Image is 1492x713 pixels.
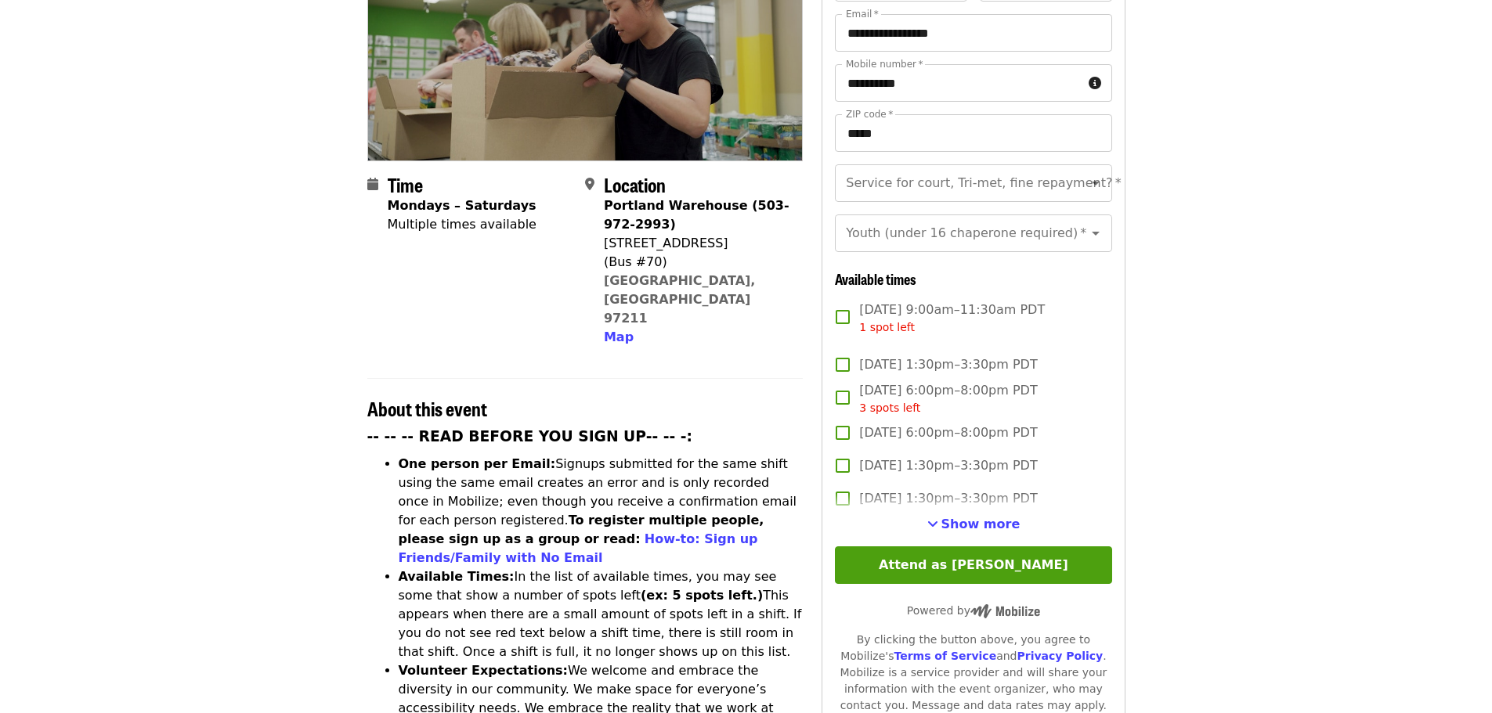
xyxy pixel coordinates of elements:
span: [DATE] 1:30pm–3:30pm PDT [859,456,1037,475]
span: [DATE] 6:00pm–8:00pm PDT [859,381,1037,416]
strong: -- -- -- READ BEFORE YOU SIGN UP-- -- -: [367,428,693,445]
span: Map [604,329,634,344]
a: How-to: Sign up Friends/Family with No Email [399,531,758,565]
img: Powered by Mobilize [970,604,1040,618]
button: See more timeslots [927,515,1021,534]
span: [DATE] 1:30pm–3:30pm PDT [859,489,1037,508]
i: map-marker-alt icon [585,177,594,192]
label: Mobile number [846,59,923,69]
li: In the list of available times, you may see some that show a number of spots left This appears wh... [399,567,804,661]
a: Terms of Service [894,650,996,662]
input: Email [835,14,1111,52]
i: circle-info icon [1089,76,1101,91]
span: [DATE] 6:00pm–8:00pm PDT [859,423,1037,442]
label: Email [846,9,879,19]
i: calendar icon [367,177,378,192]
input: ZIP code [835,114,1111,152]
button: Open [1085,222,1107,244]
div: [STREET_ADDRESS] [604,234,790,253]
div: (Bus #70) [604,253,790,272]
strong: Mondays – Saturdays [388,198,536,213]
span: [DATE] 9:00am–11:30am PDT [859,301,1045,336]
a: [GEOGRAPHIC_DATA], [GEOGRAPHIC_DATA] 97211 [604,273,756,326]
div: Multiple times available [388,215,536,234]
button: Attend as [PERSON_NAME] [835,546,1111,584]
li: Signups submitted for the same shift using the same email creates an error and is only recorded o... [399,455,804,567]
span: Time [388,171,423,198]
strong: (ex: 5 spots left.) [641,588,763,603]
strong: One person per Email: [399,456,556,471]
a: Privacy Policy [1017,650,1103,662]
span: About this event [367,394,487,422]
span: Location [604,171,666,198]
button: Map [604,328,634,347]
strong: Available Times: [399,569,515,584]
button: Open [1085,172,1107,194]
input: Mobile number [835,64,1082,102]
span: Available times [835,268,916,289]
span: Powered by [907,604,1040,617]
span: 1 spot left [859,321,915,333]
span: [DATE] 1:30pm–3:30pm PDT [859,355,1037,374]
strong: To register multiple people, please sign up as a group or read: [399,513,764,546]
strong: Volunteer Expectations: [399,663,569,678]
strong: Portland Warehouse (503-972-2993) [604,198,789,232]
span: Show more [941,517,1021,531]
label: ZIP code [846,110,893,119]
span: 3 spots left [859,402,920,414]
